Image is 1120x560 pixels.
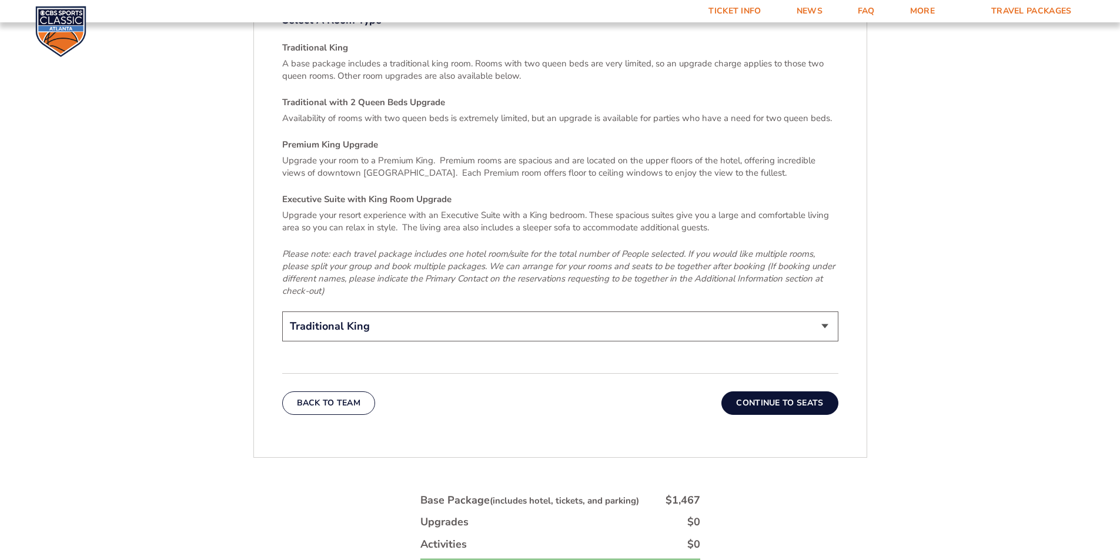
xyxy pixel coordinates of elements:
div: $0 [687,537,700,552]
h4: Traditional King [282,42,838,54]
em: Please note: each travel package includes one hotel room/suite for the total number of People sel... [282,248,835,297]
button: Continue To Seats [721,391,838,415]
h4: Traditional with 2 Queen Beds Upgrade [282,96,838,109]
img: CBS Sports Classic [35,6,86,57]
div: Upgrades [420,515,469,529]
h4: Executive Suite with King Room Upgrade [282,193,838,206]
h4: Premium King Upgrade [282,139,838,151]
p: Upgrade your room to a Premium King. Premium rooms are spacious and are located on the upper floo... [282,155,838,179]
button: Back To Team [282,391,376,415]
small: (includes hotel, tickets, and parking) [490,495,639,507]
p: A base package includes a traditional king room. Rooms with two queen beds are very limited, so a... [282,58,838,82]
div: $0 [687,515,700,529]
p: Upgrade your resort experience with an Executive Suite with a King bedroom. These spacious suites... [282,209,838,234]
div: $1,467 [666,493,700,508]
p: Availability of rooms with two queen beds is extremely limited, but an upgrade is available for p... [282,112,838,125]
div: Activities [420,537,467,552]
div: Base Package [420,493,639,508]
